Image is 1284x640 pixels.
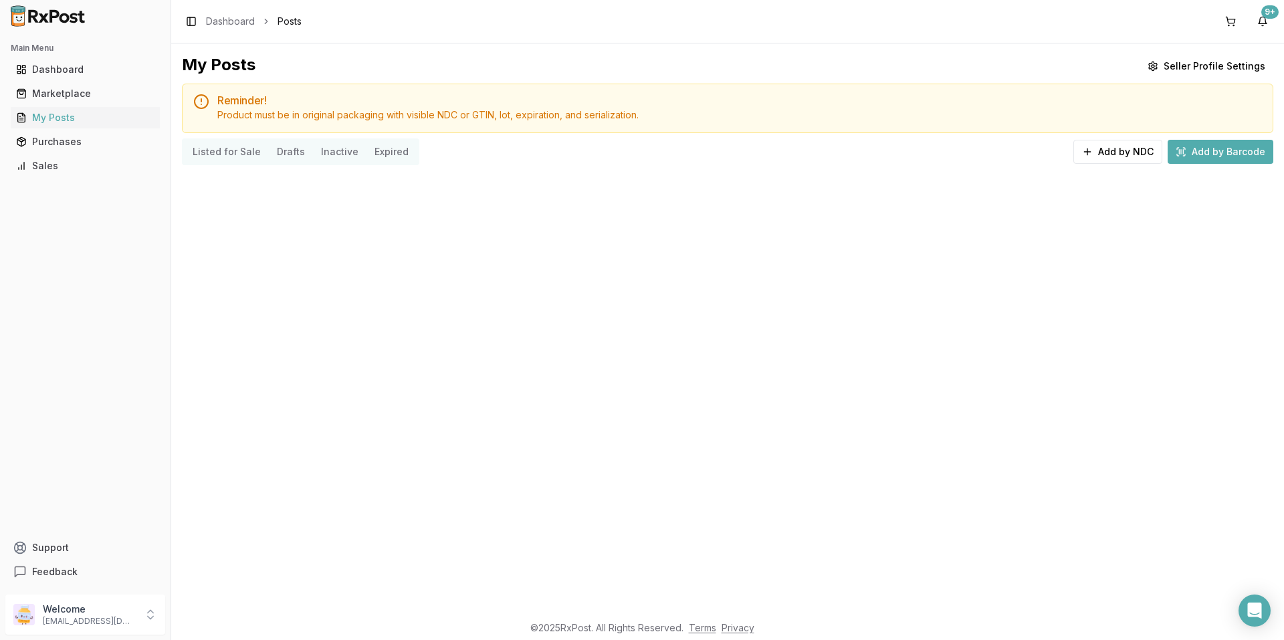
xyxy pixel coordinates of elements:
button: Feedback [5,560,165,584]
button: Purchases [5,131,165,152]
span: Feedback [32,565,78,578]
a: Dashboard [11,58,160,82]
button: 9+ [1252,11,1273,32]
div: 9+ [1261,5,1279,19]
div: Marketplace [16,87,154,100]
p: [EMAIL_ADDRESS][DOMAIN_NAME] [43,616,136,627]
button: Listed for Sale [185,141,269,163]
div: Dashboard [16,63,154,76]
p: Welcome [43,603,136,616]
a: Privacy [722,622,754,633]
a: Purchases [11,130,160,154]
button: Seller Profile Settings [1140,54,1273,78]
h5: Reminder! [217,95,1262,106]
h2: Main Menu [11,43,160,54]
div: Sales [16,159,154,173]
nav: breadcrumb [206,15,302,28]
a: Dashboard [206,15,255,28]
a: Terms [689,622,716,633]
button: Expired [366,141,417,163]
div: Purchases [16,135,154,148]
button: Dashboard [5,59,165,80]
button: Inactive [313,141,366,163]
button: Sales [5,155,165,177]
button: Drafts [269,141,313,163]
a: My Posts [11,106,160,130]
button: Marketplace [5,83,165,104]
button: Add by NDC [1073,140,1162,164]
a: Sales [11,154,160,178]
button: Add by Barcode [1168,140,1273,164]
span: Posts [278,15,302,28]
button: Support [5,536,165,560]
a: Marketplace [11,82,160,106]
div: My Posts [16,111,154,124]
div: My Posts [182,54,255,78]
button: My Posts [5,107,165,128]
div: Open Intercom Messenger [1239,595,1271,627]
img: RxPost Logo [5,5,91,27]
div: Product must be in original packaging with visible NDC or GTIN, lot, expiration, and serialization. [217,108,1262,122]
img: User avatar [13,604,35,625]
